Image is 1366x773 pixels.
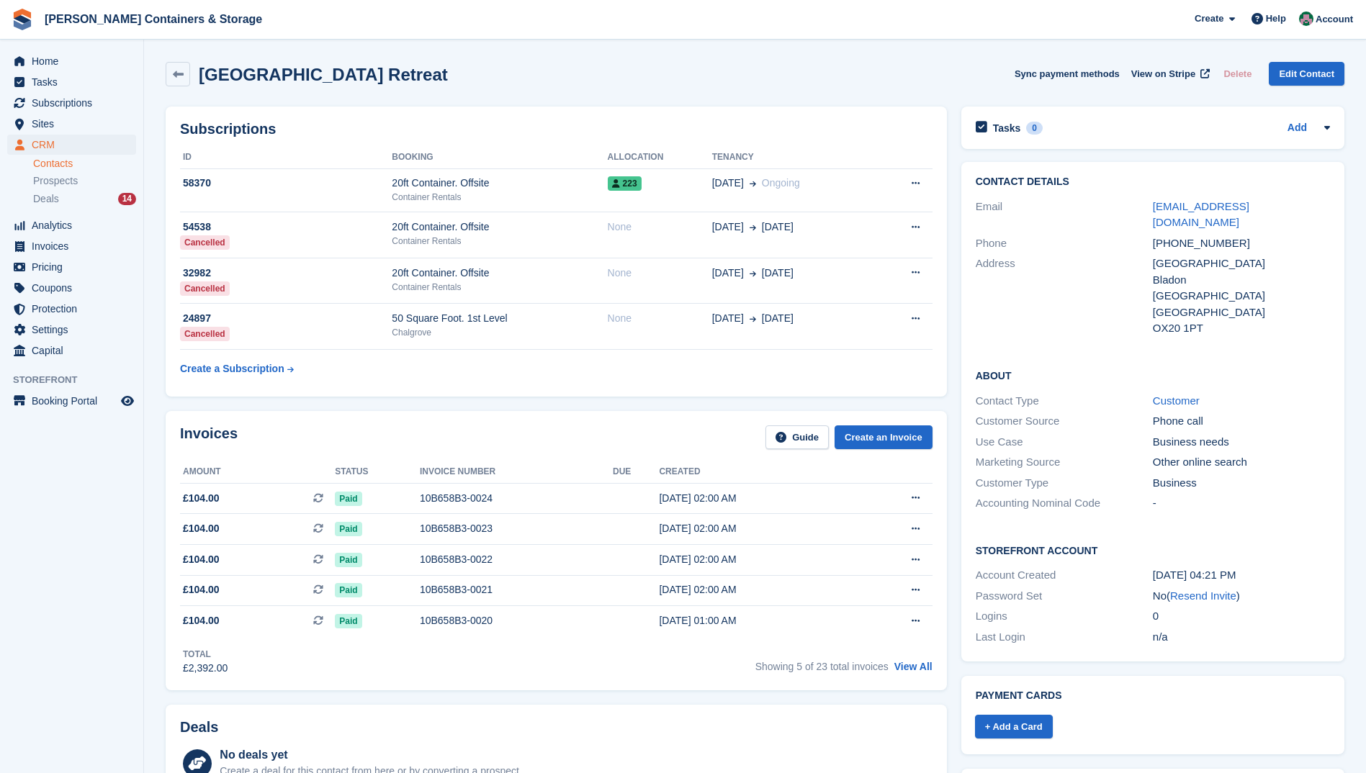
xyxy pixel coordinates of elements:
div: [GEOGRAPHIC_DATA] [1153,288,1330,304]
th: Amount [180,461,335,484]
a: Edit Contact [1269,62,1344,86]
span: Subscriptions [32,93,118,113]
a: menu [7,51,136,71]
div: None [608,311,712,326]
th: Allocation [608,146,712,169]
div: 14 [118,193,136,205]
div: 20ft Container. Offsite [392,176,607,191]
span: 223 [608,176,642,191]
a: Create a Subscription [180,356,294,382]
div: 10B658B3-0024 [420,491,613,506]
div: Logins [976,608,1153,625]
a: menu [7,340,136,361]
span: Coupons [32,278,118,298]
div: Email [976,199,1153,231]
a: menu [7,114,136,134]
span: £104.00 [183,491,220,506]
span: Capital [32,340,118,361]
span: Tasks [32,72,118,92]
a: menu [7,257,136,277]
a: menu [7,72,136,92]
div: Cancelled [180,281,230,296]
div: 54538 [180,220,392,235]
a: menu [7,215,136,235]
h2: [GEOGRAPHIC_DATA] Retreat [199,65,448,84]
a: menu [7,391,136,411]
div: Cancelled [180,327,230,341]
span: Paid [335,583,361,597]
a: [PERSON_NAME] Containers & Storage [39,7,268,31]
img: Julia Marcham [1299,12,1313,26]
span: Sites [32,114,118,134]
span: Help [1266,12,1286,26]
a: Create an Invoice [835,425,933,449]
div: Marketing Source [976,454,1153,471]
a: menu [7,278,136,298]
div: No deals yet [220,746,521,764]
a: + Add a Card [975,715,1053,738]
h2: Deals [180,719,218,736]
div: [GEOGRAPHIC_DATA] [1153,304,1330,321]
div: £2,392.00 [183,661,228,676]
span: Pricing [32,257,118,277]
div: Chalgrove [392,326,607,339]
th: ID [180,146,392,169]
span: £104.00 [183,582,220,597]
div: [DATE] 02:00 AM [659,521,855,536]
span: Settings [32,320,118,340]
h2: About [976,368,1330,382]
a: Add [1288,120,1307,137]
span: [DATE] [712,220,744,235]
div: Use Case [976,434,1153,451]
div: [DATE] 02:00 AM [659,582,855,597]
span: [DATE] [762,220,794,235]
div: - [1153,495,1330,512]
div: Account Created [976,567,1153,584]
div: 10B658B3-0023 [420,521,613,536]
span: ( ) [1167,589,1240,602]
div: [DATE] 02:00 AM [659,491,855,506]
button: Sync payment methods [1015,62,1120,86]
div: 50 Square Foot. 1st Level [392,311,607,326]
div: Phone [976,235,1153,252]
h2: Contact Details [976,176,1330,188]
div: Container Rentals [392,235,607,248]
span: Paid [335,553,361,567]
a: menu [7,93,136,113]
span: CRM [32,135,118,155]
div: Contact Type [976,393,1153,410]
div: 0 [1026,122,1043,135]
a: View on Stripe [1125,62,1213,86]
div: [PHONE_NUMBER] [1153,235,1330,252]
span: Booking Portal [32,391,118,411]
h2: Invoices [180,425,238,449]
span: Home [32,51,118,71]
div: No [1153,588,1330,605]
span: Deals [33,192,59,206]
div: None [608,220,712,235]
span: [DATE] [712,311,744,326]
div: Address [976,256,1153,337]
div: 32982 [180,266,392,281]
th: Tenancy [712,146,876,169]
span: Analytics [32,215,118,235]
h2: Tasks [993,122,1021,135]
div: Business needs [1153,434,1330,451]
span: Invoices [32,236,118,256]
span: View on Stripe [1131,67,1195,81]
div: [DATE] 01:00 AM [659,613,855,628]
span: £104.00 [183,521,220,536]
div: Accounting Nominal Code [976,495,1153,512]
span: Paid [335,522,361,536]
div: 20ft Container. Offsite [392,266,607,281]
div: Container Rentals [392,281,607,294]
a: Deals 14 [33,191,136,207]
span: £104.00 [183,552,220,567]
span: Protection [32,299,118,319]
div: Last Login [976,629,1153,646]
div: 24897 [180,311,392,326]
div: n/a [1153,629,1330,646]
div: OX20 1PT [1153,320,1330,337]
a: Guide [765,425,829,449]
a: menu [7,236,136,256]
